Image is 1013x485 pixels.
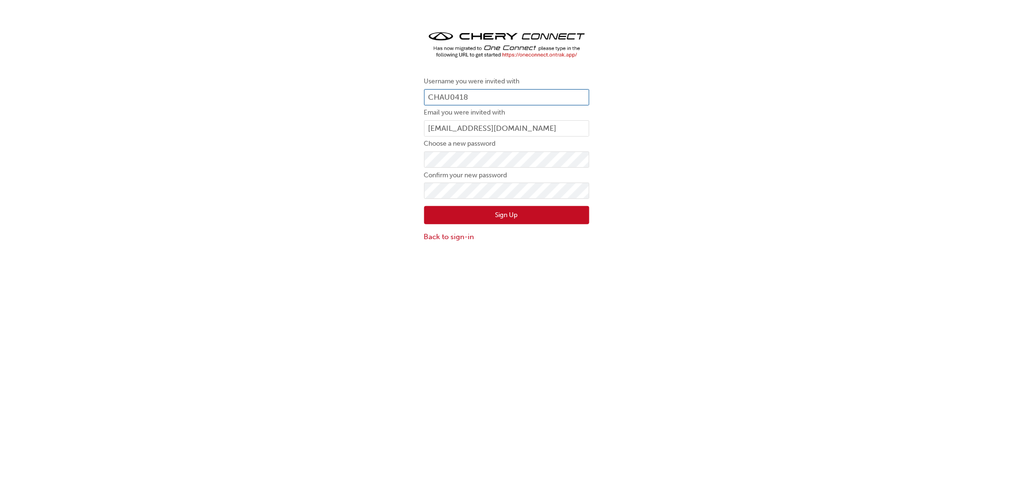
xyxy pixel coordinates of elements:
input: Username [424,89,589,105]
label: Username you were invited with [424,76,589,87]
a: Back to sign-in [424,231,589,242]
label: Email you were invited with [424,107,589,118]
button: Sign Up [424,206,589,224]
label: Confirm your new password [424,170,589,181]
img: cheryconnect [424,29,589,61]
label: Choose a new password [424,138,589,150]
